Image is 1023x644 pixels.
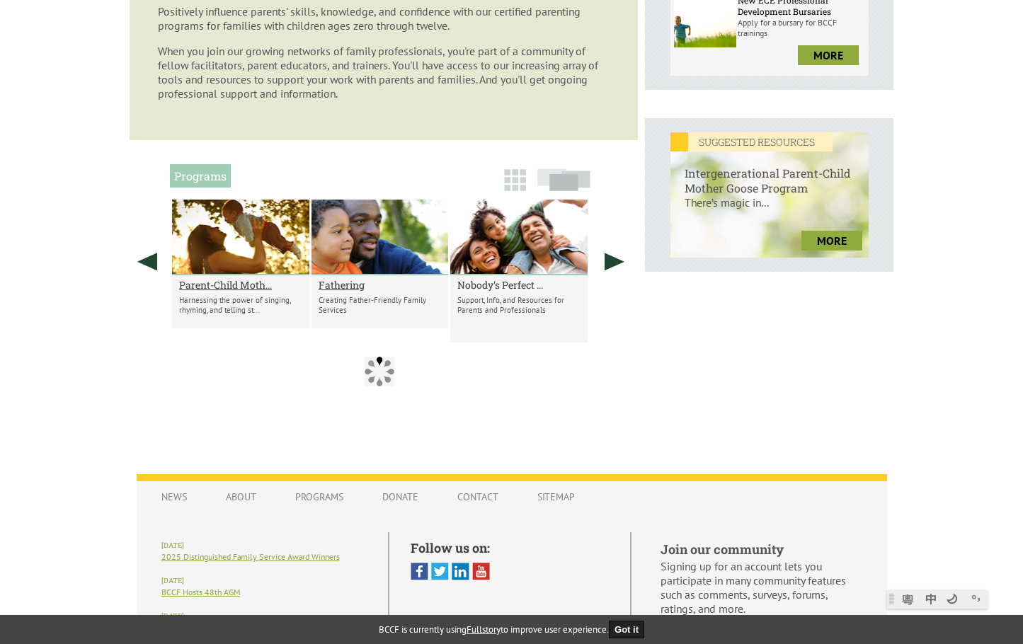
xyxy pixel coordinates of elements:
p: When you join our growing networks of family professionals, you're part of a community of fellow ... [158,44,610,100]
button: Got it [609,621,644,638]
p: There’s magic in... [670,195,869,224]
a: BCCF Hosts 48th AGM [161,587,240,597]
a: Fullstory [467,623,501,636]
p: Positively influence parents' skills, knowledge, and confidence with our certified parenting prog... [158,4,610,33]
a: Fathering [319,278,442,292]
a: more [798,45,859,65]
img: Facebook [411,563,428,580]
h6: [DATE] [161,576,367,585]
li: Nobody's Perfect Parenting [450,200,588,343]
a: News [147,483,201,510]
p: Apply for a bursary for BCCF trainings [738,17,865,38]
li: Parent-Child Mother Goose [172,200,309,328]
p: Signing up for an account lets you participate in many community features such as comments, surve... [661,559,862,616]
a: About [212,483,270,510]
h5: Join our community [661,541,862,558]
img: You Tube [472,563,490,580]
a: 2025 Distinguished Family Service Award Winners [161,551,340,562]
h6: [DATE] [161,541,367,550]
a: Grid View [500,176,530,198]
img: Loader [365,357,394,386]
p: Harnessing the power of singing, rhyming, and telling st... [179,295,302,315]
h6: Intergenerational Parent-Child Mother Goose Program [670,151,869,195]
p: Creating Father-Friendly Family Services [319,295,442,315]
a: Slide View [533,176,595,198]
em: SUGGESTED RESOURCES [670,132,833,151]
h2: Programs [170,164,231,188]
img: slide-icon.png [537,168,590,191]
a: Sitemap [523,483,589,510]
a: more [801,231,862,251]
a: Donate [368,483,433,510]
img: Linked In [452,563,469,580]
p: Support, Info, and Resources for Parents and Professionals [457,295,581,315]
img: Twitter [431,563,449,580]
h6: [DATE] [161,611,367,621]
a: Nobody's Perfect ... [457,278,581,292]
a: Programs [281,483,358,510]
a: Contact [443,483,513,510]
h5: Follow us on: [411,539,610,556]
img: grid-icon.png [504,169,526,191]
li: Fathering [312,200,449,328]
a: Parent-Child Moth... [179,278,302,292]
